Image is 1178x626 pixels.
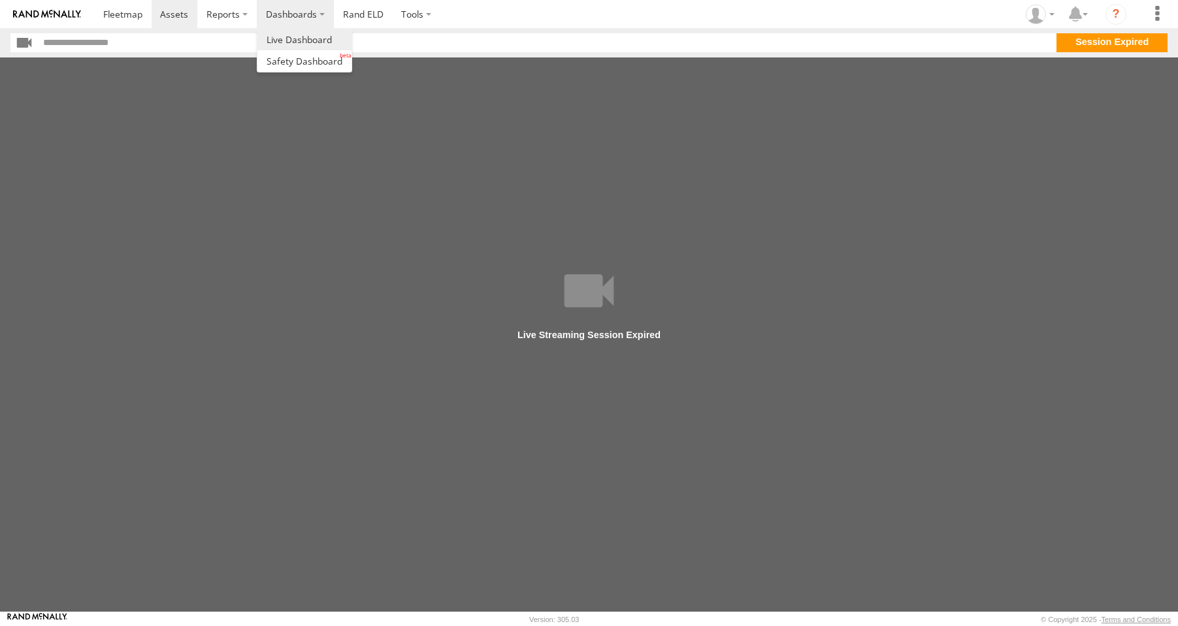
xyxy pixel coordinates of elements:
img: rand-logo.svg [13,10,81,19]
a: Terms and Conditions [1102,616,1171,623]
div: Victor Calcano Jr [1021,5,1059,24]
div: Version: 305.03 [529,616,579,623]
i: ? [1105,4,1126,25]
div: © Copyright 2025 - [1041,616,1171,623]
a: Visit our Website [7,613,67,626]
